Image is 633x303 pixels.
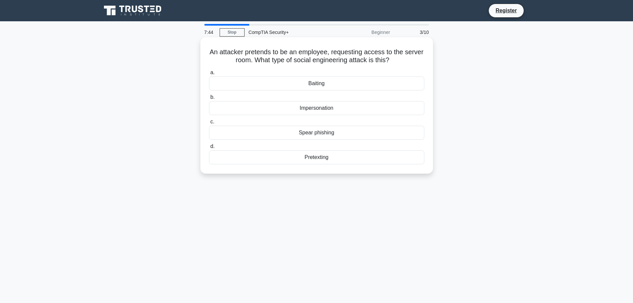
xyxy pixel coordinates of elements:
div: Impersonation [209,101,424,115]
div: CompTIA Security+ [245,26,336,39]
div: 3/10 [394,26,433,39]
div: Spear phishing [209,126,424,140]
div: Baiting [209,76,424,90]
a: Stop [220,28,245,37]
span: d. [210,143,215,149]
div: Pretexting [209,150,424,164]
span: a. [210,70,215,75]
div: 7:44 [200,26,220,39]
a: Register [491,6,521,15]
span: b. [210,94,215,100]
h5: An attacker pretends to be an employee, requesting access to the server room. What type of social... [208,48,425,65]
div: Beginner [336,26,394,39]
span: c. [210,119,214,124]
